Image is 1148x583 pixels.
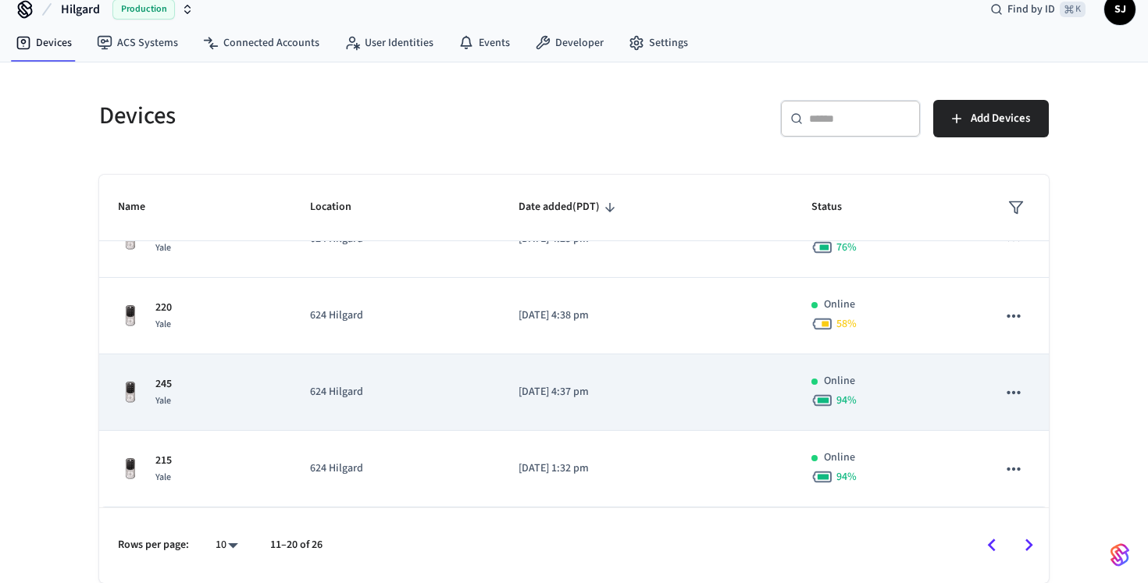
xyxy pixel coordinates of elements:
span: 58 % [836,316,857,332]
img: SeamLogoGradient.69752ec5.svg [1111,542,1129,567]
a: ACS Systems [84,29,191,57]
a: User Identities [332,29,446,57]
img: Yale Assure Touchscreen Wifi Smart Lock, Satin Nickel, Front [118,380,143,405]
span: Yale [155,318,171,331]
p: Online [824,297,855,313]
span: Add Devices [971,108,1030,129]
span: Location [310,195,372,219]
p: Rows per page: [118,537,189,553]
p: 624 Hilgard [310,460,481,477]
p: 215 [155,453,172,469]
p: 11–20 of 26 [270,537,323,553]
span: Yale [155,471,171,484]
img: Yale Assure Touchscreen Wifi Smart Lock, Satin Nickel, Front [118,457,143,482]
button: Go to next page [1011,527,1047,563]
a: Devices [3,29,84,57]
span: Name [118,195,166,219]
span: 94 % [836,393,857,408]
span: 94 % [836,469,857,485]
button: Go to previous page [973,527,1010,563]
p: 624 Hilgard [310,384,481,400]
a: Events [446,29,522,57]
a: Settings [616,29,701,57]
a: Developer [522,29,616,57]
span: Yale [155,241,171,254]
button: Add Devices [933,100,1049,137]
p: Online [824,373,855,389]
p: [DATE] 1:32 pm [519,460,774,477]
span: Find by ID [1007,2,1055,17]
span: ⌘ K [1060,2,1086,17]
p: Online [824,450,855,466]
p: [DATE] 4:37 pm [519,384,774,400]
a: Connected Accounts [191,29,332,57]
h5: Devices [99,100,565,132]
span: Status [811,195,862,219]
span: 76 % [836,240,857,255]
p: [DATE] 4:38 pm [519,307,774,324]
span: Date added(PDT) [519,195,620,219]
p: 220 [155,300,172,316]
img: Yale Assure Touchscreen Wifi Smart Lock, Satin Nickel, Front [118,304,143,329]
p: 624 Hilgard [310,307,481,324]
div: 10 [208,534,245,556]
p: 245 [155,376,172,393]
span: Yale [155,394,171,407]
